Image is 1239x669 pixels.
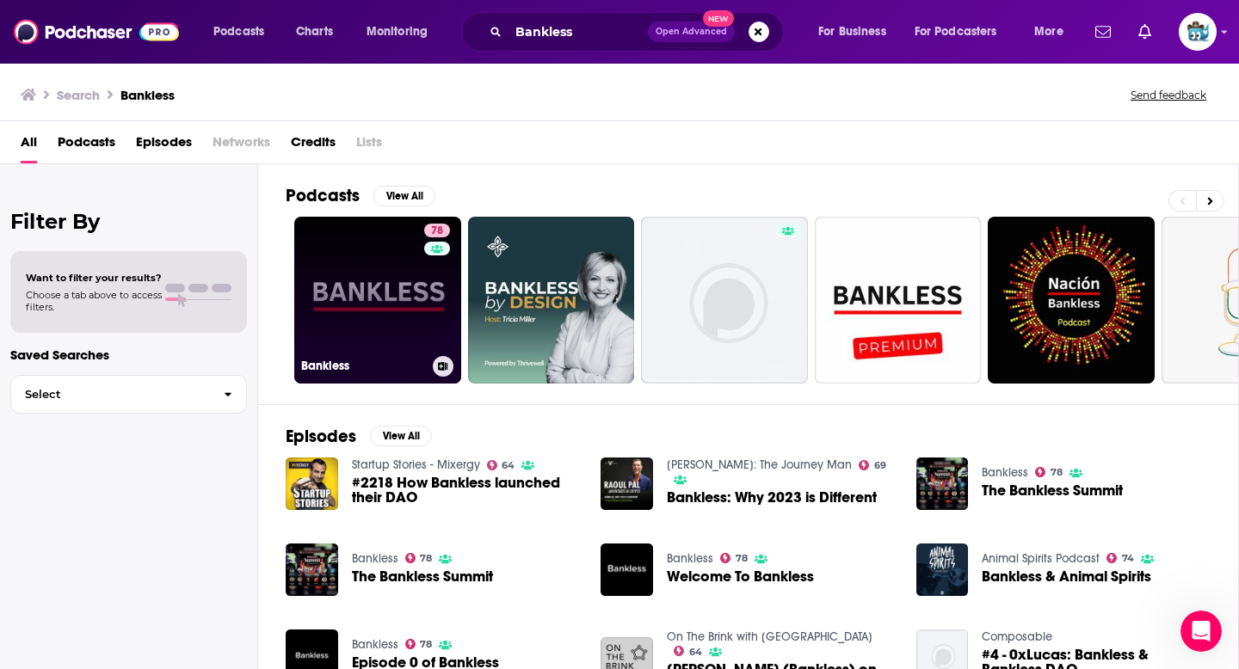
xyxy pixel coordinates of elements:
[356,128,382,163] span: Lists
[1180,611,1222,652] iframe: Intercom live chat
[982,569,1151,584] a: Bankless & Animal Spirits
[1131,17,1158,46] a: Show notifications dropdown
[667,551,713,566] a: Bankless
[478,12,800,52] div: Search podcasts, credits, & more...
[201,18,287,46] button: open menu
[405,553,433,563] a: 78
[1088,17,1118,46] a: Show notifications dropdown
[294,217,461,384] a: 78Bankless
[58,128,115,163] a: Podcasts
[703,10,734,27] span: New
[674,646,702,656] a: 64
[213,20,264,44] span: Podcasts
[982,551,1100,566] a: Animal Spirits Podcast
[915,20,997,44] span: For Podcasters
[286,543,338,596] img: The Bankless Summit
[601,543,653,596] img: Welcome To Bankless
[352,476,581,505] a: #2218 How Bankless launched their DAO
[667,629,872,644] a: On The Brink with Castle Island
[982,629,1052,644] a: Composable
[352,457,480,472] a: Startup Stories - Mixergy
[601,457,653,510] img: Bankless: Why 2023 is Different
[10,375,247,414] button: Select
[370,426,432,446] button: View All
[667,490,877,505] a: Bankless: Why 2023 is Different
[874,462,886,470] span: 69
[136,128,192,163] a: Episodes
[286,426,356,447] h2: Episodes
[1179,13,1217,51] img: User Profile
[1122,555,1134,562] span: 74
[916,543,969,596] img: Bankless & Animal Spirits
[10,347,247,363] p: Saved Searches
[903,18,1022,46] button: open menu
[286,185,435,206] a: PodcastsView All
[11,389,210,400] span: Select
[120,87,175,103] h3: Bankless
[286,457,338,510] img: #2218 How Bankless launched their DAO
[354,18,450,46] button: open menu
[667,457,852,472] a: Raoul Pal: The Journey Man
[14,15,179,48] img: Podchaser - Follow, Share and Rate Podcasts
[296,20,333,44] span: Charts
[286,185,360,206] h2: Podcasts
[424,224,450,237] a: 78
[21,128,37,163] a: All
[1022,18,1085,46] button: open menu
[1106,553,1134,563] a: 74
[1179,13,1217,51] button: Show profile menu
[367,20,428,44] span: Monitoring
[291,128,336,163] a: Credits
[667,569,814,584] a: Welcome To Bankless
[689,648,702,656] span: 64
[982,465,1028,480] a: Bankless
[213,128,270,163] span: Networks
[26,272,162,284] span: Want to filter your results?
[1051,469,1063,476] span: 78
[420,641,432,648] span: 78
[656,28,727,36] span: Open Advanced
[10,209,247,234] h2: Filter By
[352,551,398,566] a: Bankless
[373,186,435,206] button: View All
[352,569,493,584] a: The Bankless Summit
[818,20,886,44] span: For Business
[806,18,908,46] button: open menu
[420,555,432,562] span: 78
[509,18,648,46] input: Search podcasts, credits, & more...
[301,359,426,373] h3: Bankless
[502,462,515,470] span: 64
[736,555,748,562] span: 78
[982,483,1123,498] a: The Bankless Summit
[1034,20,1063,44] span: More
[1125,88,1211,102] button: Send feedback
[859,460,886,470] a: 69
[1035,467,1063,477] a: 78
[285,18,343,46] a: Charts
[720,553,748,563] a: 78
[352,637,398,652] a: Bankless
[487,460,515,470] a: 64
[57,87,100,103] h3: Search
[286,426,432,447] a: EpisodesView All
[916,457,969,510] img: The Bankless Summit
[405,639,433,649] a: 78
[1179,13,1217,51] span: Logged in as bulleit_whale_pod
